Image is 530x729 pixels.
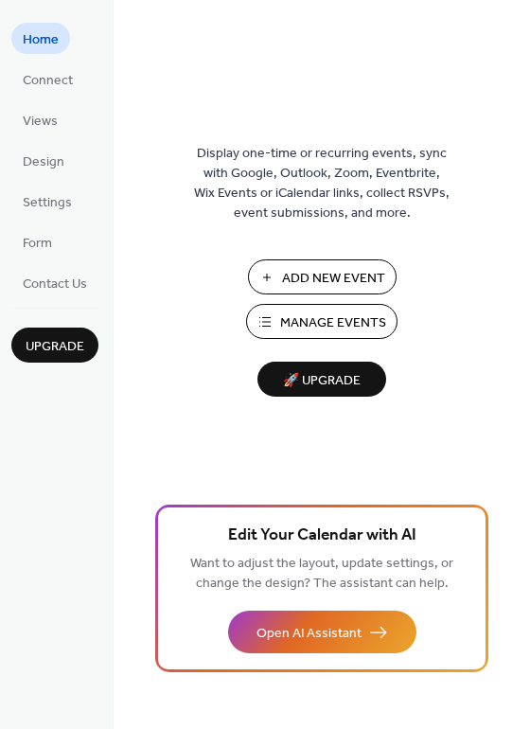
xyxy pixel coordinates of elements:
[257,362,386,397] button: 🚀 Upgrade
[269,368,375,394] span: 🚀 Upgrade
[280,313,386,333] span: Manage Events
[11,63,84,95] a: Connect
[256,624,362,644] span: Open AI Assistant
[11,226,63,258] a: Form
[23,71,73,91] span: Connect
[246,304,397,339] button: Manage Events
[23,112,58,132] span: Views
[11,145,76,176] a: Design
[26,337,84,357] span: Upgrade
[248,259,397,294] button: Add New Event
[11,104,69,135] a: Views
[11,267,98,298] a: Contact Us
[23,193,72,213] span: Settings
[190,551,453,596] span: Want to adjust the layout, update settings, or change the design? The assistant can help.
[11,186,83,217] a: Settings
[228,611,416,653] button: Open AI Assistant
[282,269,385,289] span: Add New Event
[228,523,416,549] span: Edit Your Calendar with AI
[23,152,64,172] span: Design
[11,328,98,363] button: Upgrade
[194,144,450,223] span: Display one-time or recurring events, sync with Google, Outlook, Zoom, Eventbrite, Wix Events or ...
[11,23,70,54] a: Home
[23,30,59,50] span: Home
[23,234,52,254] span: Form
[23,275,87,294] span: Contact Us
